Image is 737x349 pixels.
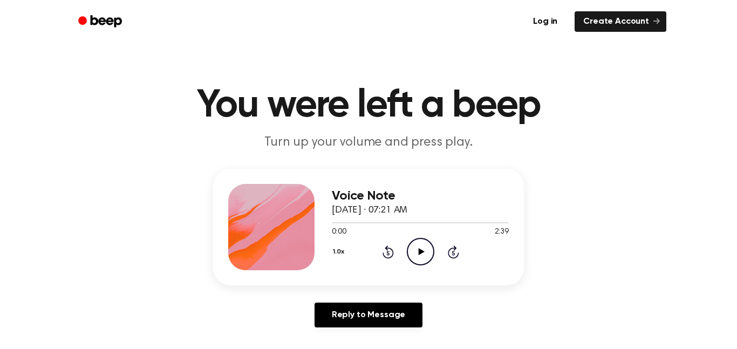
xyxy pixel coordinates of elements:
[495,227,509,238] span: 2:39
[332,227,346,238] span: 0:00
[575,11,666,32] a: Create Account
[332,206,407,215] span: [DATE] · 07:21 AM
[315,303,422,327] a: Reply to Message
[71,11,132,32] a: Beep
[161,134,576,152] p: Turn up your volume and press play.
[332,243,348,261] button: 1.0x
[522,9,568,34] a: Log in
[92,86,645,125] h1: You were left a beep
[332,189,509,203] h3: Voice Note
